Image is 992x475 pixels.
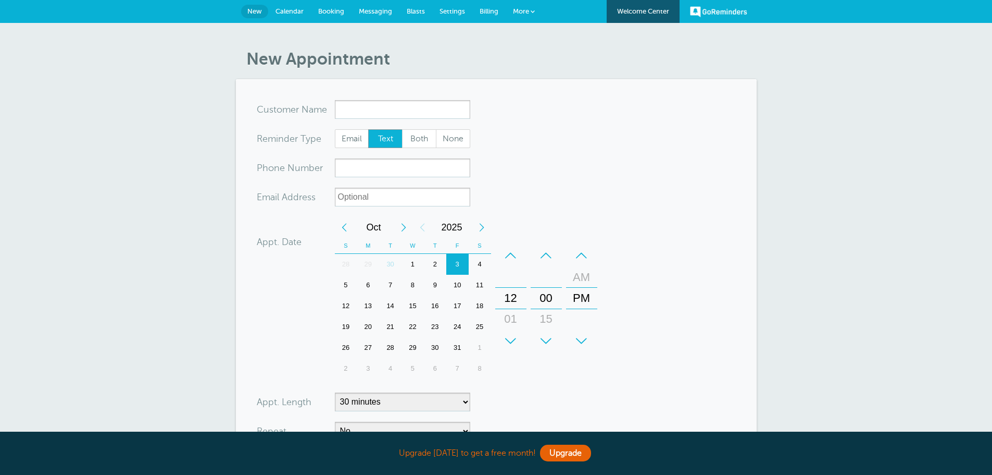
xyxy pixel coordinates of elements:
div: Tuesday, October 7 [379,275,401,296]
div: Thursday, October 23 [424,316,446,337]
div: 16 [424,296,446,316]
div: Saturday, October 25 [469,316,491,337]
div: 25 [469,316,491,337]
div: Saturday, November 8 [469,358,491,379]
div: PM [569,288,594,309]
div: 23 [424,316,446,337]
label: Reminder Type [257,134,321,143]
span: Ema [257,192,275,202]
span: Cus [257,105,273,114]
div: Friday, October 31 [446,337,469,358]
div: 14 [379,296,401,316]
div: 3 [446,254,469,275]
span: Pho [257,163,274,173]
div: Thursday, October 2 [424,254,446,275]
th: F [446,238,469,254]
div: 11 [469,275,491,296]
div: 3 [357,358,379,379]
span: Settings [440,7,465,15]
div: 6 [424,358,446,379]
div: Sunday, October 26 [335,337,357,358]
th: W [401,238,424,254]
div: 30 [534,330,559,350]
div: Saturday, October 4 [469,254,491,275]
div: 7 [446,358,469,379]
label: Email [335,129,369,148]
div: Sunday, November 2 [335,358,357,379]
div: 12 [498,288,523,309]
div: Monday, October 13 [357,296,379,316]
div: Friday, October 10 [446,275,469,296]
div: Monday, November 3 [357,358,379,379]
div: 15 [401,296,424,316]
div: 5 [401,358,424,379]
div: 27 [357,337,379,358]
div: 01 [498,309,523,330]
div: Monday, October 20 [357,316,379,337]
div: Saturday, November 1 [469,337,491,358]
div: 15 [534,309,559,330]
div: 4 [469,254,491,275]
div: Saturday, October 11 [469,275,491,296]
div: Tuesday, October 28 [379,337,401,358]
a: New [241,5,268,18]
div: 5 [335,275,357,296]
div: 00 [534,288,559,309]
div: Friday, November 7 [446,358,469,379]
div: Wednesday, October 1 [401,254,424,275]
div: Thursday, October 30 [424,337,446,358]
div: 19 [335,316,357,337]
div: Sunday, October 19 [335,316,357,337]
div: Friday, October 24 [446,316,469,337]
div: Sunday, October 5 [335,275,357,296]
h1: New Appointment [246,49,757,69]
div: 18 [469,296,491,316]
div: 28 [335,254,357,275]
span: Messaging [359,7,392,15]
div: 22 [401,316,424,337]
div: 9 [424,275,446,296]
span: Blasts [407,7,425,15]
div: 28 [379,337,401,358]
th: S [335,238,357,254]
input: Optional [335,188,470,206]
div: 4 [379,358,401,379]
div: 29 [401,337,424,358]
span: ne Nu [274,163,300,173]
div: Upgrade [DATE] to get a free month! [236,442,757,465]
a: Upgrade [540,445,591,461]
div: Wednesday, October 15 [401,296,424,316]
div: Next Year [472,217,491,238]
div: 26 [335,337,357,358]
span: Booking [318,7,344,15]
div: 2 [424,254,446,275]
div: Saturday, October 18 [469,296,491,316]
label: Text [368,129,403,148]
div: 8 [401,275,424,296]
div: Tuesday, November 4 [379,358,401,379]
div: 02 [498,330,523,350]
div: Tuesday, October 21 [379,316,401,337]
span: Text [369,130,402,148]
th: T [424,238,446,254]
span: None [436,130,470,148]
div: 8 [469,358,491,379]
div: 20 [357,316,379,337]
div: 30 [379,254,401,275]
span: New [247,7,262,15]
th: M [357,238,379,254]
span: Billing [480,7,498,15]
div: 30 [424,337,446,358]
div: Thursday, October 16 [424,296,446,316]
div: Wednesday, November 5 [401,358,424,379]
div: 6 [357,275,379,296]
div: 24 [446,316,469,337]
div: Tuesday, October 14 [379,296,401,316]
div: Monday, October 27 [357,337,379,358]
span: Email [335,130,369,148]
th: T [379,238,401,254]
div: Next Month [394,217,413,238]
label: Repeat [257,427,286,436]
span: October [354,217,394,238]
div: Minutes [531,245,562,351]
